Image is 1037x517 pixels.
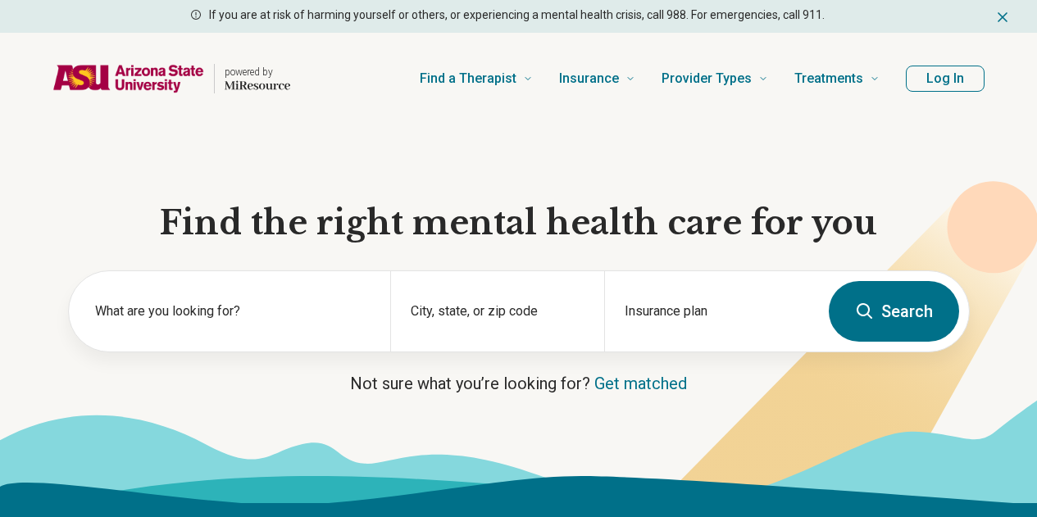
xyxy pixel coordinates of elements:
[994,7,1011,26] button: Dismiss
[52,52,290,105] a: Home page
[95,302,371,321] label: What are you looking for?
[559,67,619,90] span: Insurance
[209,7,825,24] p: If you are at risk of harming yourself or others, or experiencing a mental health crisis, call 98...
[794,67,863,90] span: Treatments
[420,67,516,90] span: Find a Therapist
[794,46,880,111] a: Treatments
[906,66,985,92] button: Log In
[420,46,533,111] a: Find a Therapist
[662,67,752,90] span: Provider Types
[829,281,959,342] button: Search
[225,66,290,79] p: powered by
[662,46,768,111] a: Provider Types
[559,46,635,111] a: Insurance
[68,372,970,395] p: Not sure what you’re looking for?
[594,374,687,393] a: Get matched
[68,202,970,244] h1: Find the right mental health care for you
